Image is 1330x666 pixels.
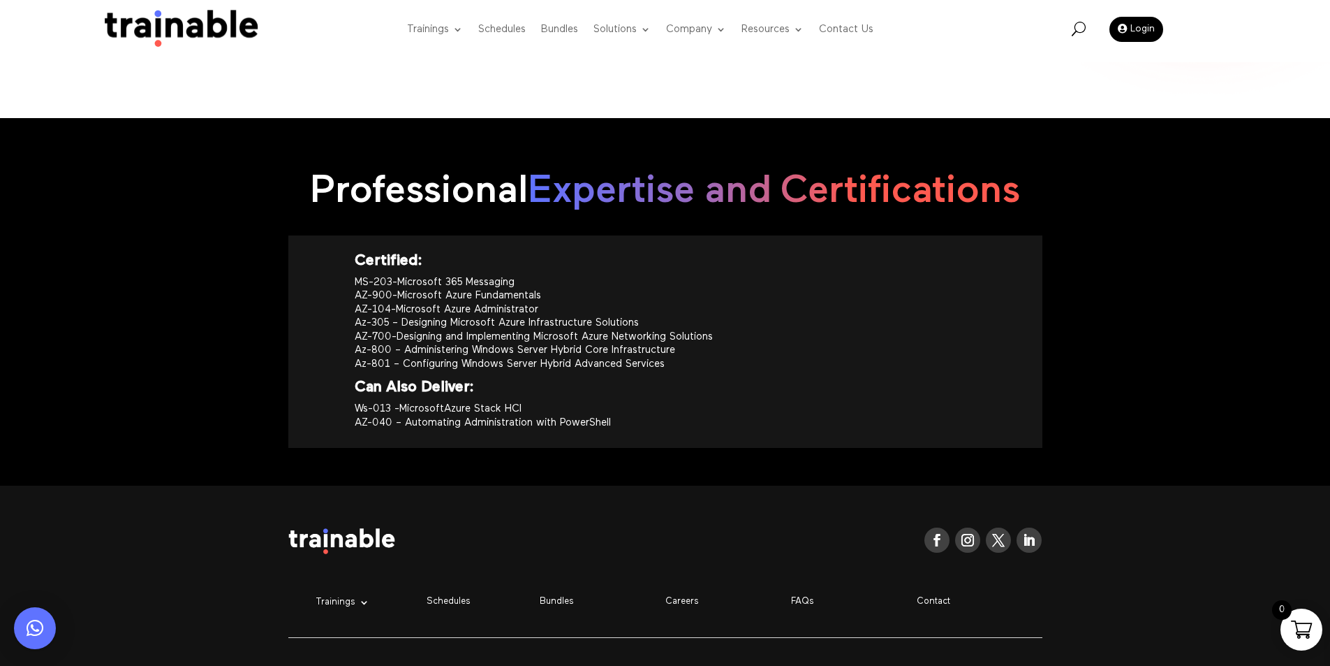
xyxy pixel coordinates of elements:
[791,596,917,608] p: FAQs
[666,2,726,57] a: Company
[355,402,976,429] p: Ws-013 -MicrosoftAzure Stack HCI AZ-040 – Automating Administration with PowerShell
[355,253,422,268] strong: Certified:
[1017,528,1042,553] a: Follow on LinkedIn
[427,596,540,608] p: Schedules
[741,2,804,57] a: Resources
[955,528,980,553] a: Follow on Instagram
[1272,600,1292,620] span: 0
[924,528,950,553] a: Follow on Facebook
[1072,22,1086,36] span: U
[478,2,526,57] a: Schedules
[355,275,976,382] p: MS-203-Microsoft 365 Messaging AZ-900-Microsoft Azure Fundamentals AZ-104-Microsoft Azure Adminis...
[1109,17,1163,42] a: Login
[986,528,1011,553] a: Follow on X
[593,2,651,57] a: Solutions
[541,2,578,57] a: Bundles
[917,596,1042,608] p: Contact
[288,168,1042,222] h2: Professional
[288,528,395,554] img: logo white
[819,2,873,57] a: Contact Us
[316,575,369,630] a: Trainings
[407,2,463,57] a: Trainings
[355,379,474,395] strong: Can Also Deliver:
[665,596,791,608] p: Careers
[528,172,1020,211] span: Expertise and Certifications
[540,596,665,608] p: Bundles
